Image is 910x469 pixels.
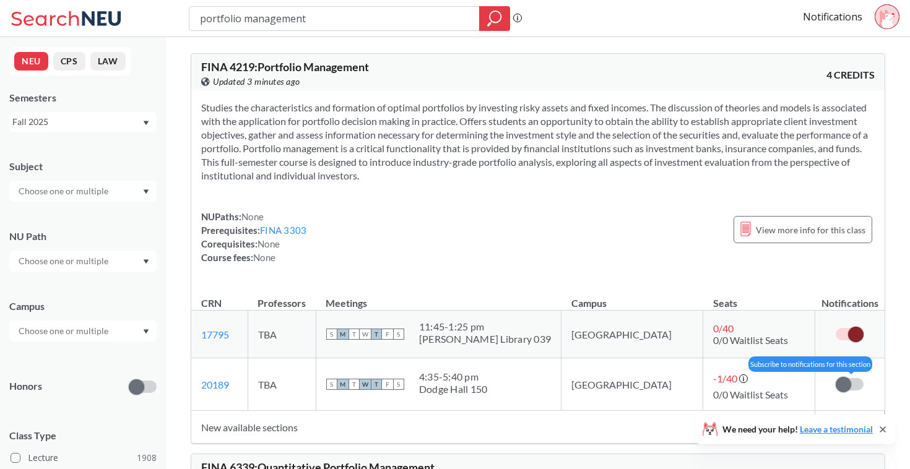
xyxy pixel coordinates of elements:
td: New available sections [191,411,815,444]
button: NEU [14,52,48,71]
span: T [371,329,382,340]
td: [GEOGRAPHIC_DATA] [561,311,703,358]
th: Campus [561,284,703,311]
div: Campus [9,299,157,313]
div: [PERSON_NAME] Library 039 [419,333,551,345]
a: 17795 [201,329,229,340]
div: Subject [9,160,157,173]
div: NU Path [9,230,157,243]
button: CPS [53,52,85,71]
svg: Dropdown arrow [143,189,149,194]
span: 0/0 Waitlist Seats [713,334,788,346]
div: NUPaths: Prerequisites: Corequisites: Course fees: [201,210,306,264]
svg: Dropdown arrow [143,259,149,264]
span: 1908 [137,451,157,465]
span: None [241,211,264,222]
input: Choose one or multiple [12,324,116,338]
span: F [382,379,393,390]
span: S [326,329,337,340]
span: FINA 4219 : Portfolio Management [201,60,369,74]
a: Notifications [803,10,862,24]
span: T [349,329,360,340]
div: Fall 2025Dropdown arrow [9,112,157,132]
div: Dropdown arrow [9,321,157,342]
a: 20189 [201,379,229,390]
div: magnifying glass [479,6,510,31]
span: None [253,252,275,263]
span: M [337,379,349,390]
th: Professors [248,284,316,311]
a: Leave a testimonial [800,424,873,434]
label: Lecture [11,450,157,466]
svg: Dropdown arrow [143,121,149,126]
svg: Dropdown arrow [143,329,149,334]
a: FINA 3303 [260,225,306,236]
span: 0 / 40 [713,322,734,334]
th: Notifications [815,284,885,311]
td: [GEOGRAPHIC_DATA] [561,358,703,411]
div: CRN [201,296,222,310]
button: LAW [90,52,126,71]
span: S [393,379,404,390]
span: S [326,379,337,390]
div: 11:45 - 1:25 pm [419,321,551,333]
div: Dropdown arrow [9,251,157,272]
div: Semesters [9,91,157,105]
svg: magnifying glass [487,10,502,27]
span: S [393,329,404,340]
td: TBA [248,311,316,358]
th: Meetings [316,284,561,311]
input: Choose one or multiple [12,254,116,269]
div: 4:35 - 5:40 pm [419,371,488,383]
span: Class Type [9,429,157,442]
span: F [382,329,393,340]
span: View more info for this class [756,222,865,238]
span: W [360,379,371,390]
span: Updated 3 minutes ago [213,75,300,88]
div: Dropdown arrow [9,181,157,202]
span: -1 / 40 [713,372,737,384]
span: M [337,329,349,340]
span: 0/0 Waitlist Seats [713,389,788,400]
span: T [349,379,360,390]
p: Honors [9,379,42,394]
span: W [360,329,371,340]
input: Choose one or multiple [12,184,116,199]
section: Studies the characteristics and formation of optimal portfolios by investing risky assets and fix... [201,101,875,183]
span: 4 CREDITS [826,68,875,82]
span: T [371,379,382,390]
span: We need your help! [722,425,873,434]
div: Fall 2025 [12,115,142,129]
input: Class, professor, course number, "phrase" [199,8,470,29]
div: Dodge Hall 150 [419,383,488,395]
td: TBA [248,358,316,411]
span: None [258,238,280,249]
th: Seats [703,284,815,311]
